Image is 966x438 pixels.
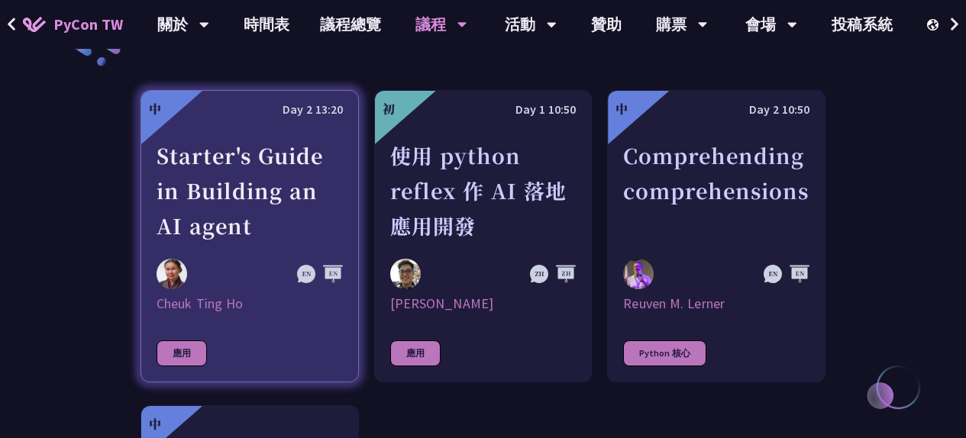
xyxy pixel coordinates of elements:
span: PyCon TW [53,13,123,36]
div: Starter's Guide in Building an AI agent [157,138,343,243]
div: 中 [149,100,161,118]
a: PyCon TW [8,5,138,43]
div: 應用 [390,340,441,366]
img: Home icon of PyCon TW 2025 [23,17,46,32]
img: Cheuk Ting Ho [157,259,187,289]
img: Reuven M. Lerner [623,259,654,292]
img: Locale Icon [927,19,942,31]
img: Milo Chen [390,259,421,289]
div: 初 [383,100,395,118]
div: [PERSON_NAME] [390,295,577,313]
div: Day 1 10:50 [390,100,577,119]
div: 中 [615,100,628,118]
div: Day 2 10:50 [623,100,809,119]
a: 初 Day 1 10:50 使用 python reflex 作 AI 落地應用開發 Milo Chen [PERSON_NAME] 應用 [374,90,593,382]
div: Cheuk Ting Ho [157,295,343,313]
div: Comprehending comprehensions [623,138,809,243]
a: 中 Day 2 13:20 Starter's Guide in Building an AI agent Cheuk Ting Ho Cheuk Ting Ho 應用 [141,90,359,382]
div: 中 [149,415,161,433]
div: Reuven M. Lerner [623,295,809,313]
a: 中 Day 2 10:50 Comprehending comprehensions Reuven M. Lerner Reuven M. Lerner Python 核心 [607,90,825,382]
div: 應用 [157,340,207,366]
div: 使用 python reflex 作 AI 落地應用開發 [390,138,577,243]
div: Day 2 13:20 [157,100,343,119]
div: Python 核心 [623,340,706,366]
